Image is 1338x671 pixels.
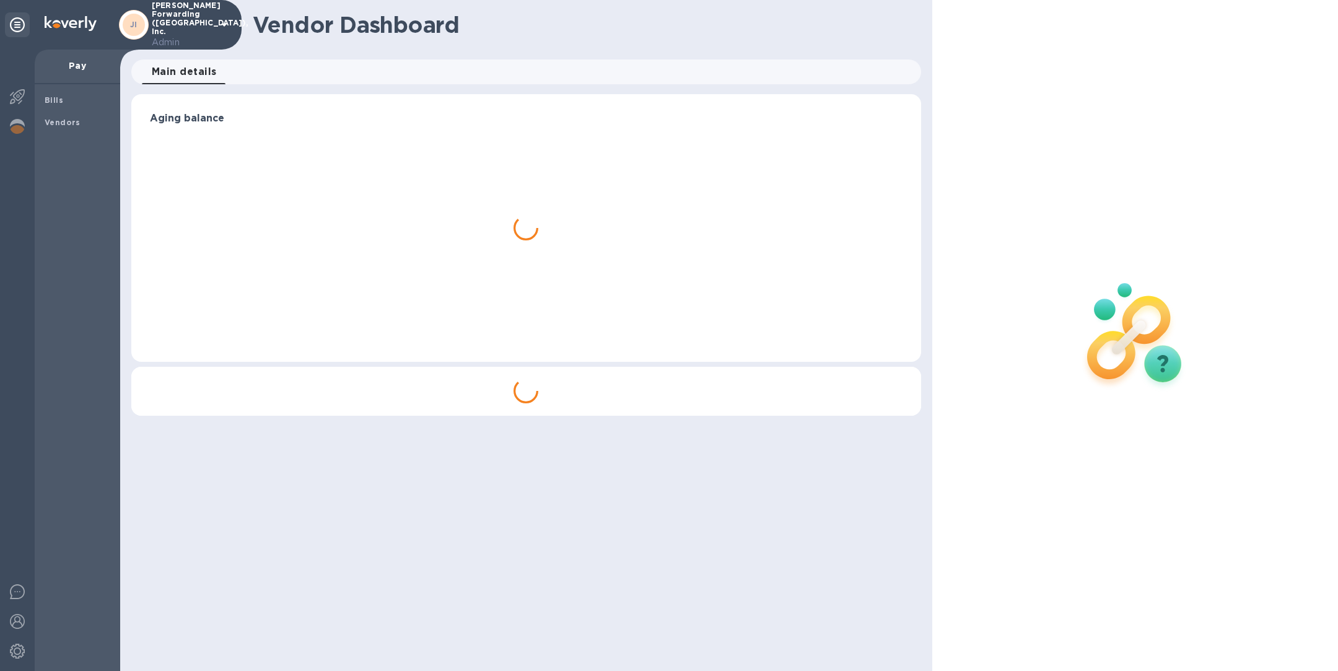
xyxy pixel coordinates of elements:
[45,95,63,105] b: Bills
[45,59,110,72] p: Pay
[150,113,903,125] h3: Aging balance
[253,12,912,38] h1: Vendor Dashboard
[130,20,138,29] b: JI
[152,36,214,49] p: Admin
[152,63,217,81] span: Main details
[45,118,81,127] b: Vendors
[5,12,30,37] div: Unpin categories
[45,16,97,31] img: Logo
[152,1,214,49] p: [PERSON_NAME] Forwarding ([GEOGRAPHIC_DATA]), Inc.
